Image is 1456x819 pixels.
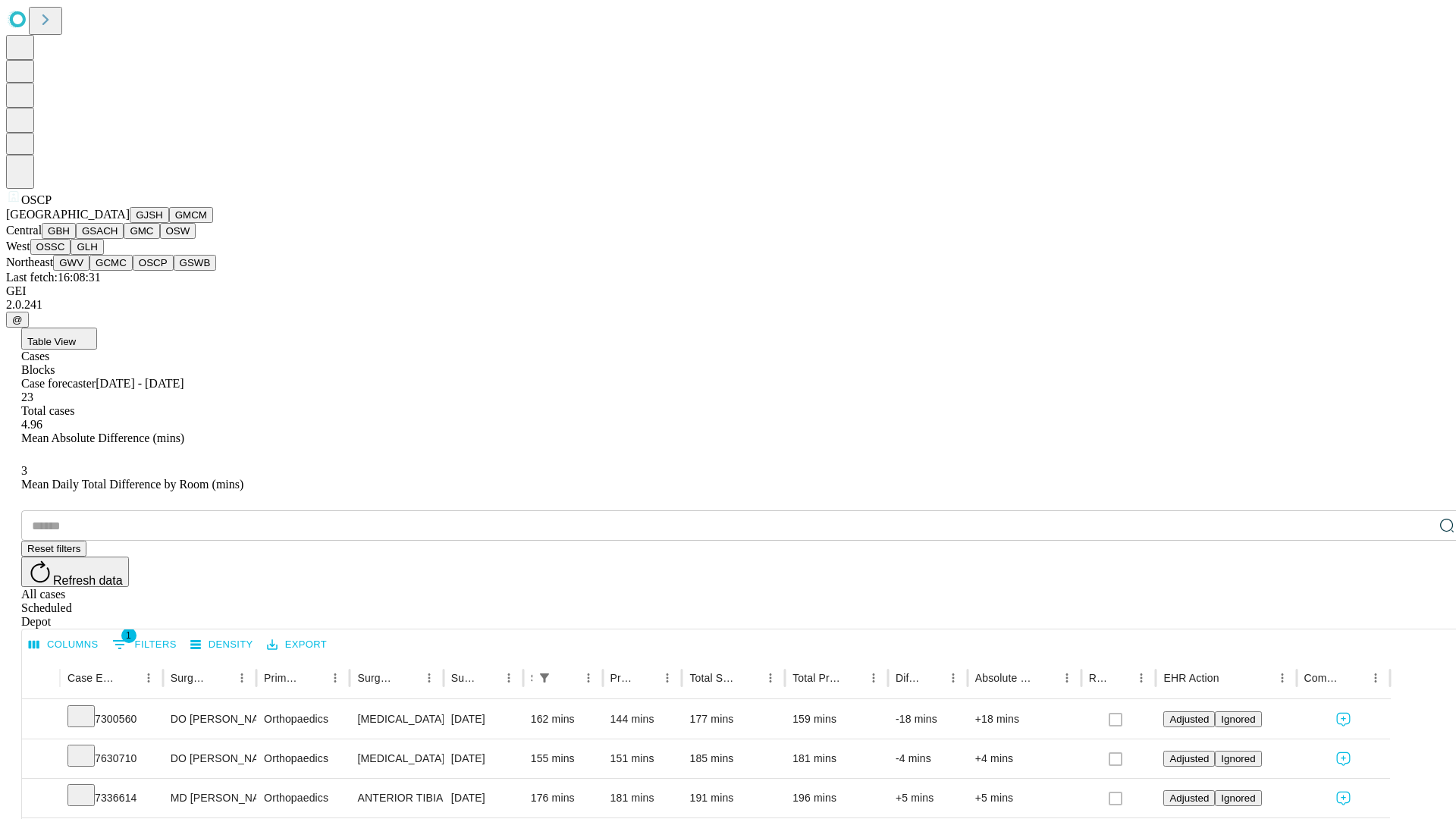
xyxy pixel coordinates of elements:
[975,672,1034,684] div: Absolute Difference
[419,667,440,689] button: Menu
[792,779,880,817] div: 196 mins
[610,700,675,739] div: 144 mins
[1109,667,1131,689] button: Sort
[397,667,419,689] button: Sort
[6,224,42,237] span: Central
[1163,672,1219,684] div: EHR Action
[1056,667,1078,689] button: Menu
[357,672,395,684] div: Surgery Name
[21,431,184,444] span: Mean Absolute Difference (mins)
[6,240,30,253] span: West
[1344,667,1365,689] button: Sort
[689,700,777,739] div: 177 mins
[921,667,943,689] button: Sort
[1163,790,1215,806] button: Adjusted
[1221,667,1242,689] button: Sort
[477,667,498,689] button: Sort
[1215,751,1261,767] button: Ignored
[25,633,102,657] button: Select columns
[451,672,475,684] div: Surgery Date
[975,739,1074,778] div: +4 mins
[21,391,33,403] span: 23
[71,239,103,255] button: GLH
[171,700,249,739] div: DO [PERSON_NAME] [PERSON_NAME] Do
[1272,667,1293,689] button: Menu
[357,779,435,817] div: ANTERIOR TIBIAL TUBERCLEPLASTY
[842,667,863,689] button: Sort
[943,667,964,689] button: Menu
[6,271,101,284] span: Last fetch: 16:08:31
[792,700,880,739] div: 159 mins
[1365,667,1386,689] button: Menu
[124,223,159,239] button: GMC
[6,312,29,328] button: @
[171,739,249,778] div: DO [PERSON_NAME] [PERSON_NAME] Do
[534,667,555,689] div: 1 active filter
[264,739,342,778] div: Orthopaedics
[30,239,71,255] button: OSSC
[451,700,516,739] div: [DATE]
[21,328,97,350] button: Table View
[171,779,249,817] div: MD [PERSON_NAME] Iv [PERSON_NAME]
[27,543,80,554] span: Reset filters
[21,193,52,206] span: OSCP
[67,739,155,778] div: 7630710
[451,779,516,817] div: [DATE]
[1215,790,1261,806] button: Ignored
[187,633,257,657] button: Density
[451,739,516,778] div: [DATE]
[133,255,174,271] button: OSCP
[263,633,331,657] button: Export
[130,207,169,223] button: GJSH
[21,557,129,587] button: Refresh data
[171,672,209,684] div: Surgeon Name
[67,779,155,817] div: 7336614
[760,667,781,689] button: Menu
[498,667,519,689] button: Menu
[53,574,123,587] span: Refresh data
[42,223,76,239] button: GBH
[610,739,675,778] div: 151 mins
[896,779,960,817] div: +5 mins
[557,667,578,689] button: Sort
[108,632,180,657] button: Show filters
[1035,667,1056,689] button: Sort
[30,707,52,733] button: Expand
[1131,667,1152,689] button: Menu
[531,700,595,739] div: 162 mins
[325,667,346,689] button: Menu
[534,667,555,689] button: Show filters
[531,739,595,778] div: 155 mins
[689,779,777,817] div: 191 mins
[21,418,42,431] span: 4.96
[27,336,76,347] span: Table View
[264,700,342,739] div: Orthopaedics
[610,672,635,684] div: Predicted In Room Duration
[1221,753,1255,764] span: Ignored
[896,672,920,684] div: Difference
[303,667,325,689] button: Sort
[89,255,133,271] button: GCMC
[138,667,159,689] button: Menu
[121,628,136,643] span: 1
[896,739,960,778] div: -4 mins
[264,672,302,684] div: Primary Service
[30,786,52,812] button: Expand
[1089,672,1109,684] div: Resolved in EHR
[578,667,599,689] button: Menu
[1169,792,1209,804] span: Adjusted
[975,779,1074,817] div: +5 mins
[117,667,138,689] button: Sort
[21,377,96,390] span: Case forecaster
[30,746,52,773] button: Expand
[21,478,243,491] span: Mean Daily Total Difference by Room (mins)
[6,298,1450,312] div: 2.0.241
[610,779,675,817] div: 181 mins
[657,667,678,689] button: Menu
[1169,753,1209,764] span: Adjusted
[6,256,53,268] span: Northeast
[1215,711,1261,727] button: Ignored
[160,223,196,239] button: OSW
[21,464,27,477] span: 3
[76,223,124,239] button: GSACH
